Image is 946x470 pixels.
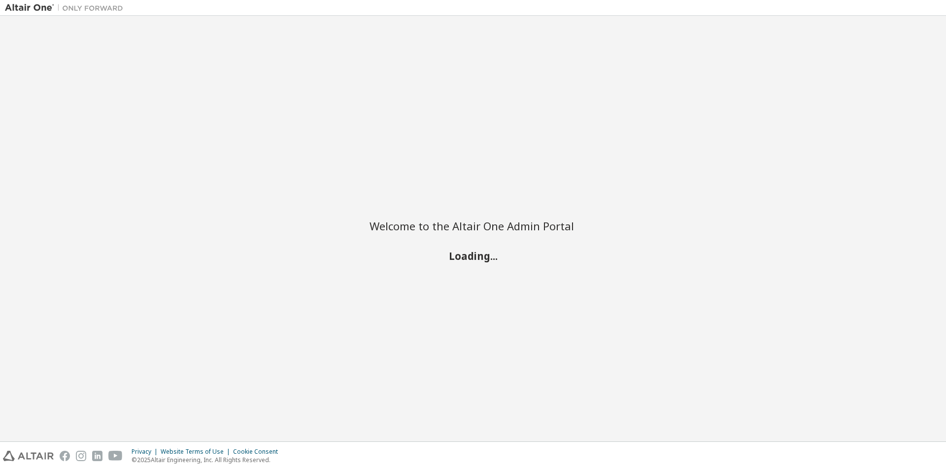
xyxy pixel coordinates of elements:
[108,451,123,461] img: youtube.svg
[3,451,54,461] img: altair_logo.svg
[132,448,161,456] div: Privacy
[233,448,284,456] div: Cookie Consent
[60,451,70,461] img: facebook.svg
[76,451,86,461] img: instagram.svg
[370,219,576,233] h2: Welcome to the Altair One Admin Portal
[370,249,576,262] h2: Loading...
[92,451,102,461] img: linkedin.svg
[161,448,233,456] div: Website Terms of Use
[132,456,284,464] p: © 2025 Altair Engineering, Inc. All Rights Reserved.
[5,3,128,13] img: Altair One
